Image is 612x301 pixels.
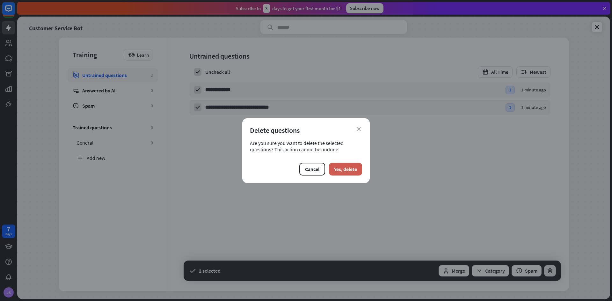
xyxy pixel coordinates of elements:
[250,140,362,153] div: Are you sure you want to delete the selected questions? This action cannot be undone.
[5,3,24,22] button: Open LiveChat chat widget
[357,127,361,131] i: close
[299,163,325,176] button: Cancel
[329,163,362,176] button: Yes, delete
[250,126,362,135] div: Delete questions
